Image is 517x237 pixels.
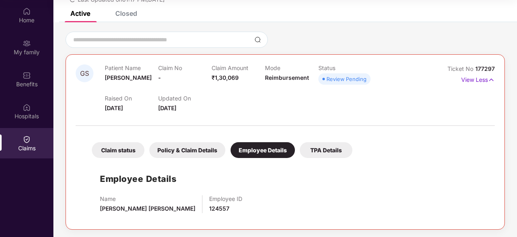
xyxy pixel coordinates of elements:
span: 177297 [475,65,495,72]
img: svg+xml;base64,PHN2ZyB3aWR0aD0iMjAiIGhlaWdodD0iMjAiIHZpZXdCb3g9IjAgMCAyMCAyMCIgZmlsbD0ibm9uZSIgeG... [23,39,31,47]
p: Mode [265,64,318,71]
p: Name [100,195,195,202]
span: ₹1,30,069 [212,74,239,81]
img: svg+xml;base64,PHN2ZyBpZD0iQmVuZWZpdHMiIHhtbG5zPSJodHRwOi8vd3d3LnczLm9yZy8yMDAwL3N2ZyIgd2lkdGg9Ij... [23,71,31,79]
img: svg+xml;base64,PHN2ZyBpZD0iSG9zcGl0YWxzIiB4bWxucz0iaHR0cDovL3d3dy53My5vcmcvMjAwMC9zdmciIHdpZHRoPS... [23,103,31,111]
p: Status [318,64,372,71]
div: Active [70,9,90,17]
p: Patient Name [105,64,158,71]
span: 124557 [209,205,229,212]
div: TPA Details [300,142,352,158]
p: Claim No [158,64,212,71]
img: svg+xml;base64,PHN2ZyBpZD0iU2VhcmNoLTMyeDMyIiB4bWxucz0iaHR0cDovL3d3dy53My5vcmcvMjAwMC9zdmciIHdpZH... [254,36,261,43]
p: Updated On [158,95,212,102]
span: - [158,74,161,81]
p: Raised On [105,95,158,102]
img: svg+xml;base64,PHN2ZyB4bWxucz0iaHR0cDovL3d3dy53My5vcmcvMjAwMC9zdmciIHdpZHRoPSIxNyIgaGVpZ2h0PSIxNy... [488,75,495,84]
span: [PERSON_NAME] [PERSON_NAME] [100,205,195,212]
img: svg+xml;base64,PHN2ZyBpZD0iQ2xhaW0iIHhtbG5zPSJodHRwOi8vd3d3LnczLm9yZy8yMDAwL3N2ZyIgd2lkdGg9IjIwIi... [23,135,31,143]
span: [DATE] [158,105,176,111]
span: Ticket No [447,65,475,72]
h1: Employee Details [100,172,176,186]
div: Policy & Claim Details [149,142,225,158]
span: GS [80,70,89,77]
span: [DATE] [105,105,123,111]
img: svg+xml;base64,PHN2ZyBpZD0iSG9tZSIgeG1sbnM9Imh0dHA6Ly93d3cudzMub3JnLzIwMDAvc3ZnIiB3aWR0aD0iMjAiIG... [23,7,31,15]
div: Closed [115,9,137,17]
div: Employee Details [231,142,295,158]
p: Employee ID [209,195,242,202]
span: [PERSON_NAME] [105,74,152,81]
p: Claim Amount [212,64,265,71]
div: Claim status [92,142,144,158]
p: View Less [461,73,495,84]
span: Reimbursement [265,74,309,81]
div: Review Pending [326,75,367,83]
